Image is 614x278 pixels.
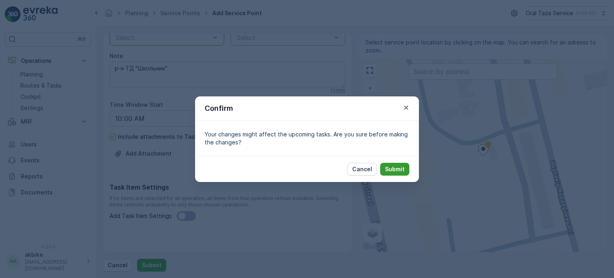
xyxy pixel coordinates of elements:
[205,130,409,146] p: Your changes might affect the upcoming tasks. Are you sure before making the changes?
[347,163,377,176] button: Cancel
[352,165,372,173] p: Cancel
[380,163,409,176] button: Submit
[205,103,233,114] p: Confirm
[385,165,405,173] p: Submit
